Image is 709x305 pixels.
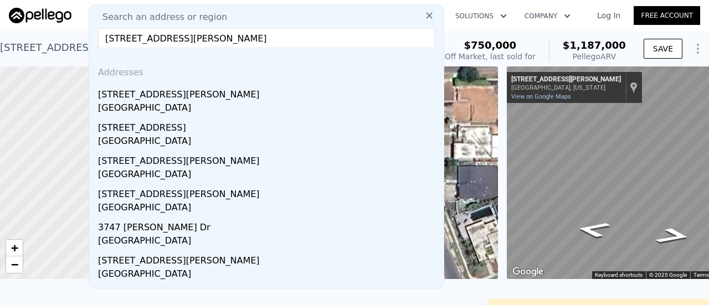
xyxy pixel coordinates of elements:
[464,39,517,51] span: $750,000
[511,75,621,84] div: [STREET_ADDRESS][PERSON_NAME]
[9,8,71,23] img: Pellego
[562,218,625,241] path: Go South, Seahorn Dr
[98,234,439,250] div: [GEOGRAPHIC_DATA]
[98,183,439,201] div: [STREET_ADDRESS][PERSON_NAME]
[584,10,634,21] a: Log In
[11,241,18,255] span: +
[516,6,579,26] button: Company
[634,6,700,25] a: Free Account
[445,51,536,62] div: Off Market, last sold for
[630,81,638,94] a: Show location on map
[6,256,23,273] a: Zoom out
[11,257,18,271] span: −
[649,272,687,278] span: © 2025 Google
[563,51,626,62] div: Pellego ARV
[511,93,571,100] a: View on Google Maps
[98,267,439,283] div: [GEOGRAPHIC_DATA]
[98,117,439,135] div: [STREET_ADDRESS]
[6,240,23,256] a: Zoom in
[644,39,682,59] button: SAVE
[98,216,439,234] div: 3747 [PERSON_NAME] Dr
[98,28,435,48] input: Enter an address, city, region, neighborhood or zip code
[693,272,709,278] a: Terms (opens in new tab)
[446,6,516,26] button: Solutions
[563,39,626,51] span: $1,187,000
[98,283,439,301] div: 3808 [PERSON_NAME] Dr
[641,224,707,248] path: Go North, Seahorn Dr
[595,271,643,279] button: Keyboard shortcuts
[98,84,439,101] div: [STREET_ADDRESS][PERSON_NAME]
[94,11,227,24] span: Search an address or region
[510,265,546,279] img: Google
[94,57,439,84] div: Addresses
[98,150,439,168] div: [STREET_ADDRESS][PERSON_NAME]
[98,101,439,117] div: [GEOGRAPHIC_DATA]
[511,84,621,91] div: [GEOGRAPHIC_DATA], [US_STATE]
[510,265,546,279] a: Open this area in Google Maps (opens a new window)
[687,38,709,60] button: Show Options
[98,201,439,216] div: [GEOGRAPHIC_DATA]
[98,250,439,267] div: [STREET_ADDRESS][PERSON_NAME]
[98,135,439,150] div: [GEOGRAPHIC_DATA]
[98,168,439,183] div: [GEOGRAPHIC_DATA]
